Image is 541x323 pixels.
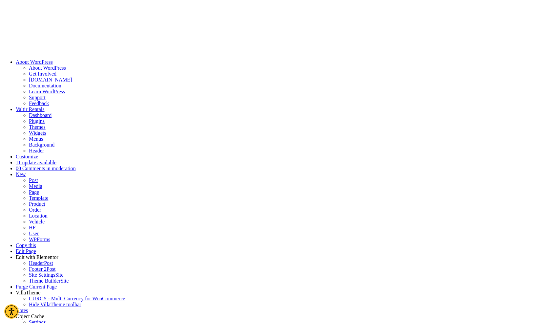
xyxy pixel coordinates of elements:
[29,124,46,130] a: Themes
[16,160,18,165] span: 1
[29,260,44,266] span: Header
[16,154,38,159] a: Customize
[29,183,42,189] a: Media
[29,296,125,301] a: CURCY - Multi Currency for WooCommerce
[29,231,39,236] a: User
[29,207,41,213] a: Order
[16,59,53,65] span: About WordPress
[29,272,63,278] a: Site SettingsSite
[29,89,65,94] a: Learn WordPress
[29,278,60,284] span: Theme Builder
[29,65,66,71] a: About WordPress
[29,213,48,219] a: Location
[16,65,538,77] ul: About WordPress
[29,266,55,272] a: Footer 2Post
[3,16,538,25] h1: Please wait, copying in progress...
[29,136,43,142] a: Menus
[16,77,538,106] ul: About WordPress
[16,112,538,124] ul: Valtir Rentals
[3,48,79,54] span: Average time is 8 copies per second.
[16,248,36,254] a: Edit Page
[16,290,538,296] div: VillaTheme
[16,172,26,177] span: New
[29,278,69,284] a: Theme BuilderSite
[3,31,538,43] p: If you’re making a lot of copies it can take a while (up to 5 minutes if you’re on a slow server).
[29,101,49,106] a: Feedback
[29,195,48,201] a: Template
[29,266,47,272] span: Footer 2
[16,177,538,242] ul: New
[29,95,46,100] a: Support
[29,118,45,124] a: Plugins
[29,77,72,82] a: [DOMAIN_NAME]
[29,272,55,278] span: Site Settings
[29,130,46,136] a: Widgets
[47,266,56,272] span: Post
[29,148,44,153] a: Header
[16,254,58,260] span: Edit with Elementor
[16,106,45,112] a: Valtir Rentals
[29,142,54,148] a: Background
[29,219,45,224] a: Vehicle
[29,302,81,307] span: Hide VillaTheme toolbar
[29,260,53,266] a: HeaderPost
[29,237,50,242] a: WPForms
[29,71,56,77] a: Get Involved
[55,272,63,278] span: Site
[60,278,69,284] span: Site
[44,260,53,266] span: Post
[16,242,36,248] a: Copy this
[16,124,538,154] ul: Valtir Rentals
[29,201,45,207] a: Product
[29,189,39,195] a: Page
[29,177,38,183] a: Post
[16,313,538,319] div: Object Cache
[29,83,61,88] a: Documentation
[29,112,52,118] a: Dashboard
[18,160,56,165] span: 1 update available
[18,166,76,171] span: 0 Comments in moderation
[4,304,19,319] div: Accessibility Menu
[29,225,35,230] a: HF
[16,284,57,289] a: Purge Current Page
[16,166,18,171] span: 0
